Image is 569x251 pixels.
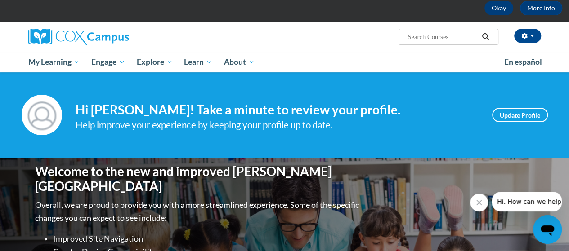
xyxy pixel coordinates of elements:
[28,29,190,45] a: Cox Campus
[76,102,479,118] h4: Hi [PERSON_NAME]! Take a minute to review your profile.
[498,53,548,71] a: En español
[35,198,361,225] p: Overall, we are proud to provide you with a more streamlined experience. Some of the specific cha...
[407,31,479,42] input: Search Courses
[504,57,542,66] span: En español
[137,57,173,67] span: Explore
[22,95,62,135] img: Profile Image
[35,164,361,194] h1: Welcome to the new and improved [PERSON_NAME][GEOGRAPHIC_DATA]
[5,6,73,13] span: Hi. How can we help?
[22,52,86,72] a: My Learning
[492,192,562,211] iframe: Message from company
[470,194,488,211] iframe: Close message
[184,57,212,67] span: Learn
[178,52,218,72] a: Learn
[28,29,129,45] img: Cox Campus
[76,118,479,132] div: Help improve your experience by keeping your profile up to date.
[91,57,125,67] span: Engage
[85,52,131,72] a: Engage
[514,29,541,43] button: Account Settings
[520,1,562,15] a: More Info
[224,57,255,67] span: About
[492,108,548,122] a: Update Profile
[479,31,492,42] button: Search
[484,1,513,15] button: Okay
[131,52,179,72] a: Explore
[22,52,548,72] div: Main menu
[28,57,80,67] span: My Learning
[218,52,260,72] a: About
[533,215,562,244] iframe: Button to launch messaging window
[53,232,361,245] li: Improved Site Navigation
